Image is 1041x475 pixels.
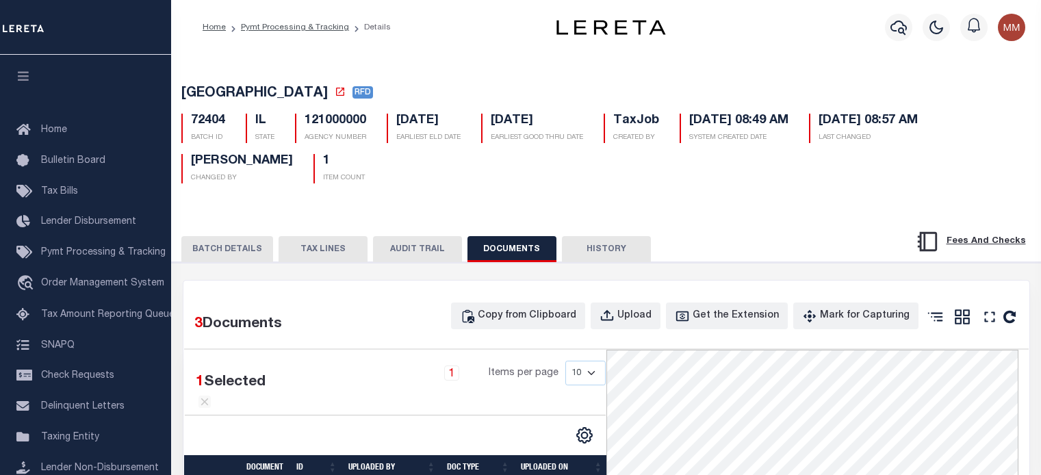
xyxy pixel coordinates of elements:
[444,365,459,381] a: 1
[41,125,67,135] span: Home
[191,133,225,143] p: BATCH ID
[41,340,75,350] span: SNAPQ
[819,114,918,129] h5: [DATE] 08:57 AM
[181,236,273,262] button: BATCH DETAILS
[491,133,583,143] p: EARLIEST GOOD THRU DATE
[255,114,274,129] h5: IL
[666,303,788,329] button: Get the Extension
[562,236,651,262] button: HISTORY
[191,173,293,183] p: CHANGED BY
[689,114,788,129] h5: [DATE] 08:49 AM
[323,173,365,183] p: ITEM COUNT
[467,236,556,262] button: DOCUMENTS
[396,114,461,129] h5: [DATE]
[323,154,365,169] h5: 1
[41,371,114,381] span: Check Requests
[41,433,99,442] span: Taxing Entity
[41,248,166,257] span: Pymt Processing & Tracking
[693,309,779,324] div: Get the Extension
[396,133,461,143] p: EARLIEST ELD DATE
[373,236,462,262] button: AUDIT TRAIL
[203,23,226,31] a: Home
[196,372,266,415] div: Selected
[352,86,373,99] span: RFD
[591,303,660,329] button: Upload
[16,275,38,293] i: travel_explore
[241,23,349,31] a: Pymt Processing & Tracking
[451,303,585,329] button: Copy from Clipboard
[689,133,788,143] p: SYSTEM CREATED DATE
[196,375,204,389] span: 1
[613,114,659,129] h5: TaxJob
[181,87,328,101] span: [GEOGRAPHIC_DATA]
[820,309,910,324] div: Mark for Capturing
[910,227,1031,256] button: Fees And Checks
[194,317,203,331] span: 3
[305,114,366,129] h5: 121000000
[41,187,78,196] span: Tax Bills
[194,313,282,335] div: Documents
[489,366,558,381] span: Items per page
[478,309,576,324] div: Copy from Clipboard
[819,133,918,143] p: LAST CHANGED
[279,236,368,262] button: TAX LINES
[617,309,652,324] div: Upload
[41,463,159,473] span: Lender Non-Disbursement
[41,279,164,288] span: Order Management System
[613,133,659,143] p: CREATED BY
[191,114,225,129] h5: 72404
[352,88,373,101] a: RFD
[998,14,1025,41] img: svg+xml;base64,PHN2ZyB4bWxucz0iaHR0cDovL3d3dy53My5vcmcvMjAwMC9zdmciIHBvaW50ZXItZXZlbnRzPSJub25lIi...
[349,21,391,34] li: Details
[41,156,105,166] span: Bulletin Board
[191,154,293,169] h5: [PERSON_NAME]
[305,133,366,143] p: AGENCY NUMBER
[41,310,175,320] span: Tax Amount Reporting Queue
[41,402,125,411] span: Delinquent Letters
[491,114,583,129] h5: [DATE]
[255,133,274,143] p: STATE
[41,217,136,227] span: Lender Disbursement
[793,303,918,329] button: Mark for Capturing
[556,20,666,35] img: logo-dark.svg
